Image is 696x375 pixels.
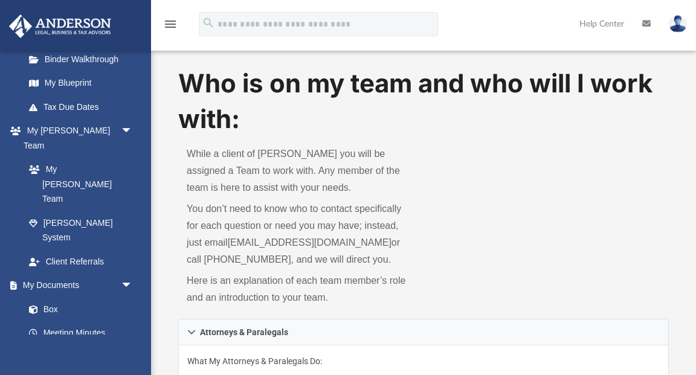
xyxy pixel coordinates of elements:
a: My [PERSON_NAME] Teamarrow_drop_down [8,119,145,158]
a: Client Referrals [17,249,145,274]
a: My [PERSON_NAME] Team [17,158,139,211]
a: [EMAIL_ADDRESS][DOMAIN_NAME] [228,237,391,248]
span: arrow_drop_down [121,274,145,298]
a: Attorneys & Paralegals [178,319,669,345]
i: menu [163,17,178,31]
a: menu [163,23,178,31]
p: While a client of [PERSON_NAME] you will be assigned a Team to work with. Any member of the team ... [187,146,415,196]
i: search [202,16,215,30]
span: arrow_drop_down [121,119,145,144]
a: Tax Due Dates [17,95,151,119]
a: My Documentsarrow_drop_down [8,274,145,298]
img: User Pic [669,15,687,33]
span: Attorneys & Paralegals [200,328,288,336]
a: My Blueprint [17,71,145,95]
p: You don’t need to know who to contact specifically for each question or need you may have; instea... [187,200,415,268]
p: Here is an explanation of each team member’s role and an introduction to your team. [187,272,415,306]
h1: Who is on my team and who will I work with: [178,66,669,137]
a: Box [17,297,139,321]
img: Anderson Advisors Platinum Portal [5,14,115,38]
a: Meeting Minutes [17,321,145,345]
a: Binder Walkthrough [17,47,151,71]
a: [PERSON_NAME] System [17,211,145,249]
